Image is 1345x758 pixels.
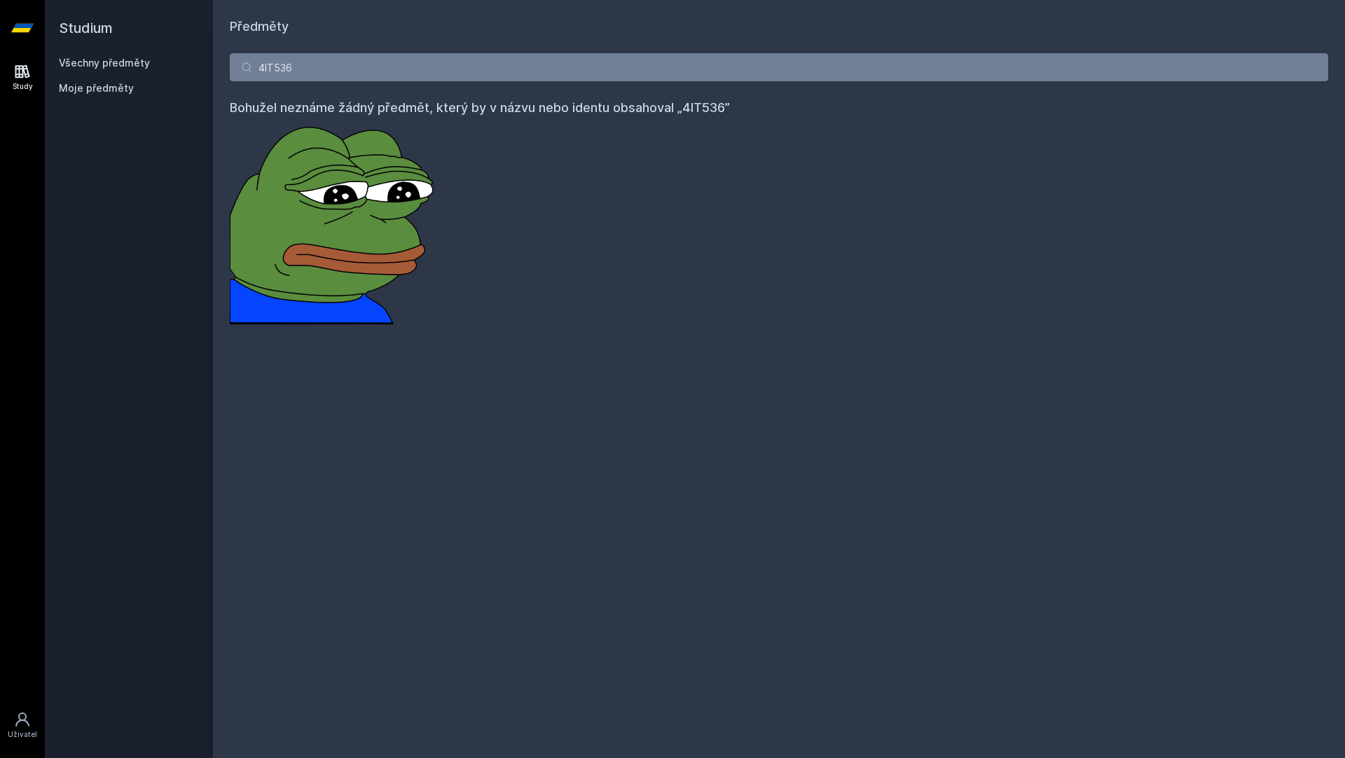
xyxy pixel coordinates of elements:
[13,81,33,92] div: Study
[8,729,37,740] div: Uživatel
[230,17,1328,36] h1: Předměty
[230,98,1328,118] h4: Bohužel neznáme žádný předmět, který by v názvu nebo identu obsahoval „4IT536”
[230,118,440,324] img: error_picture.png
[230,53,1328,81] input: Název nebo ident předmětu…
[3,56,42,99] a: Study
[59,81,134,95] span: Moje předměty
[59,57,150,69] a: Všechny předměty
[3,704,42,747] a: Uživatel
